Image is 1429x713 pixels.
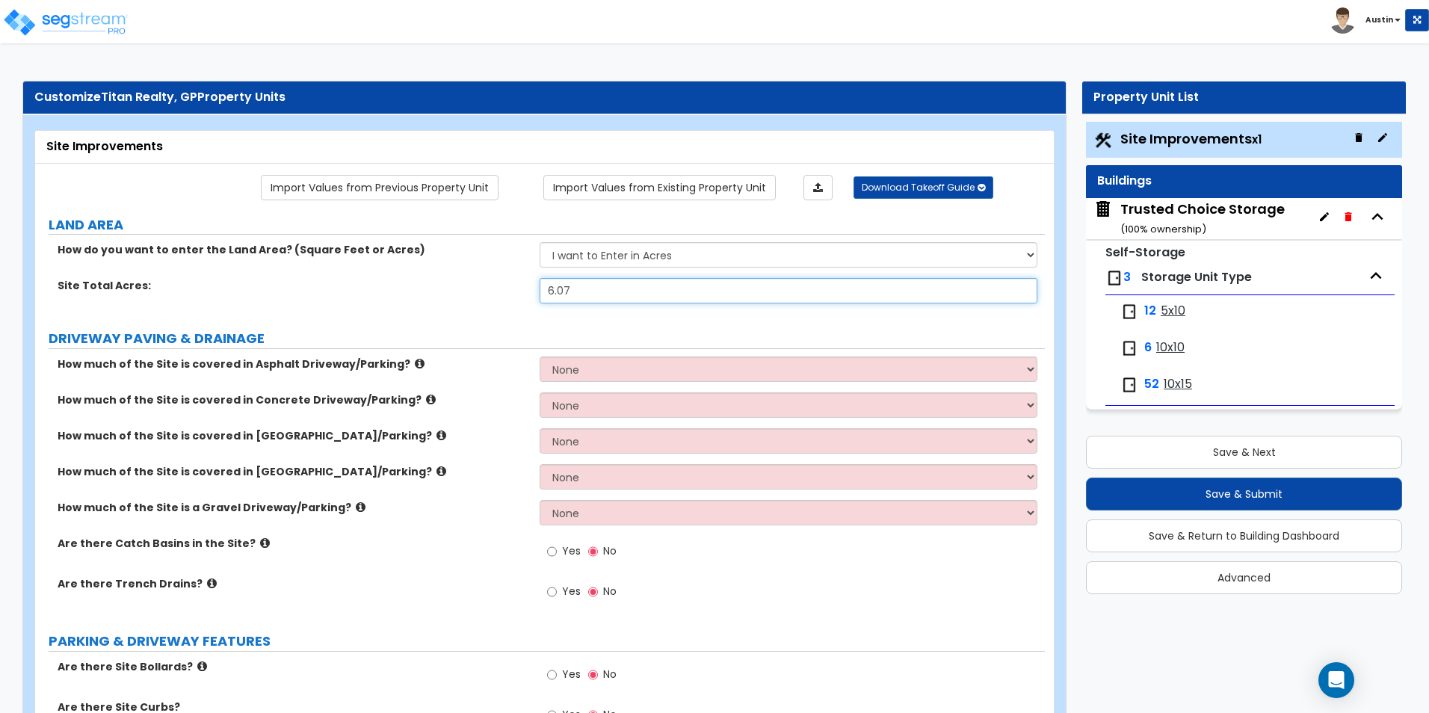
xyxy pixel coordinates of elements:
img: door.png [1120,376,1138,394]
img: Construction.png [1093,131,1113,150]
span: 10x15 [1164,376,1192,393]
button: Save & Next [1086,436,1402,469]
input: Yes [547,584,557,600]
label: Are there Catch Basins in the Site? [58,536,528,551]
i: click for more info! [415,358,425,369]
div: Customize Property Units [34,89,1055,106]
label: How much of the Site is covered in Concrete Driveway/Parking? [58,392,528,407]
label: How much of the Site is covered in [GEOGRAPHIC_DATA]/Parking? [58,464,528,479]
img: logo_pro_r.png [2,7,129,37]
span: 6 [1144,339,1152,356]
span: Site Improvements [1120,129,1262,148]
small: Self-Storage [1105,244,1185,261]
a: Import the dynamic attributes value through Excel sheet [803,175,833,200]
img: building.svg [1093,200,1113,219]
i: click for more info! [426,394,436,405]
small: ( 100 % ownership) [1120,222,1206,236]
div: Open Intercom Messenger [1318,662,1354,698]
i: click for more info! [197,661,207,672]
span: No [603,584,617,599]
label: LAND AREA [49,215,1045,235]
span: 10x10 [1156,339,1185,356]
label: Are there Trench Drains? [58,576,528,591]
label: How much of the Site is covered in [GEOGRAPHIC_DATA]/Parking? [58,428,528,443]
span: Download Takeoff Guide [862,181,975,194]
label: How much of the Site is a Gravel Driveway/Parking? [58,500,528,515]
i: click for more info! [436,466,446,477]
button: Download Takeoff Guide [854,176,993,199]
div: Buildings [1097,173,1391,190]
span: 5x10 [1161,303,1185,320]
label: How do you want to enter the Land Area? (Square Feet or Acres) [58,242,528,257]
label: PARKING & DRIVEWAY FEATURES [49,632,1045,651]
span: 12 [1144,303,1156,320]
div: Site Improvements [46,138,1043,155]
span: Yes [562,584,581,599]
input: No [588,667,598,683]
button: Save & Submit [1086,478,1402,510]
b: Austin [1365,14,1393,25]
span: Trusted Choice Storage [1093,200,1285,238]
span: Storage Unit Type [1141,268,1252,285]
input: No [588,584,598,600]
input: No [588,543,598,560]
span: 52 [1144,376,1159,393]
img: door.png [1105,269,1123,287]
label: Site Total Acres: [58,278,528,293]
span: Yes [562,543,581,558]
div: Trusted Choice Storage [1120,200,1285,238]
i: click for more info! [436,430,446,441]
a: Import the dynamic attribute values from previous properties. [261,175,499,200]
label: Are there Site Bollards? [58,659,528,674]
small: x1 [1252,132,1262,147]
div: Property Unit List [1093,89,1395,106]
input: Yes [547,667,557,683]
img: avatar.png [1330,7,1356,34]
input: Yes [547,543,557,560]
button: Advanced [1086,561,1402,594]
span: Yes [562,667,581,682]
i: click for more info! [260,537,270,549]
a: Import the dynamic attribute values from existing properties. [543,175,776,200]
img: door.png [1120,303,1138,321]
label: How much of the Site is covered in Asphalt Driveway/Parking? [58,356,528,371]
i: click for more info! [356,501,365,513]
i: click for more info! [207,578,217,589]
img: door.png [1120,339,1138,357]
button: Save & Return to Building Dashboard [1086,519,1402,552]
span: No [603,667,617,682]
span: Titan Realty, GP [101,88,197,105]
span: No [603,543,617,558]
label: DRIVEWAY PAVING & DRAINAGE [49,329,1045,348]
span: 3 [1123,268,1131,285]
